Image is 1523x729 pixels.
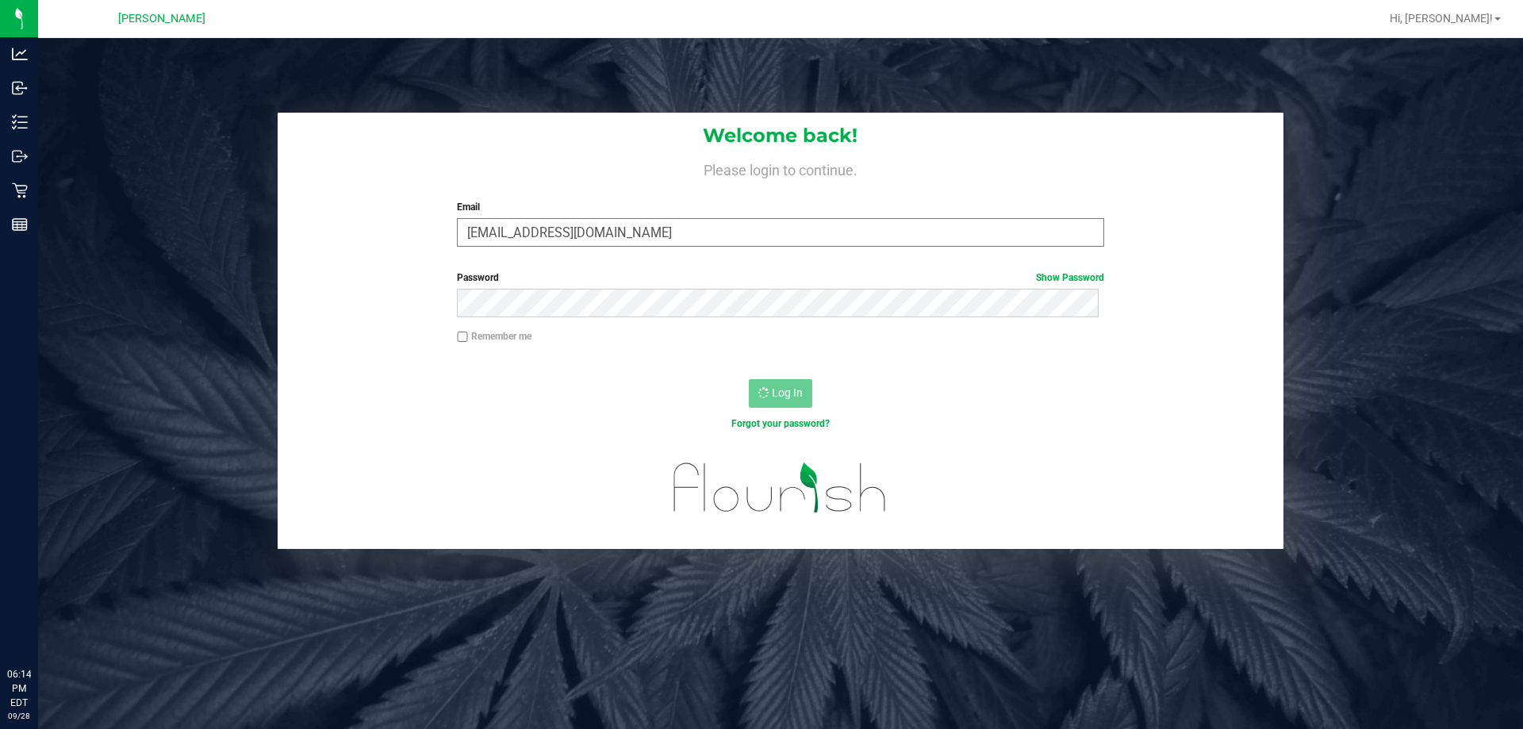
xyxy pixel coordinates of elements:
[12,114,28,130] inline-svg: Inventory
[457,329,531,343] label: Remember me
[1390,12,1493,25] span: Hi, [PERSON_NAME]!
[12,217,28,232] inline-svg: Reports
[654,447,906,528] img: flourish_logo.svg
[278,159,1283,178] h4: Please login to continue.
[12,46,28,62] inline-svg: Analytics
[731,418,830,429] a: Forgot your password?
[772,386,803,399] span: Log In
[278,125,1283,146] h1: Welcome back!
[457,332,468,343] input: Remember me
[749,379,812,408] button: Log In
[1036,272,1104,283] a: Show Password
[457,200,1103,214] label: Email
[457,272,499,283] span: Password
[7,667,31,710] p: 06:14 PM EDT
[12,148,28,164] inline-svg: Outbound
[7,710,31,722] p: 09/28
[118,12,205,25] span: [PERSON_NAME]
[12,80,28,96] inline-svg: Inbound
[12,182,28,198] inline-svg: Retail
